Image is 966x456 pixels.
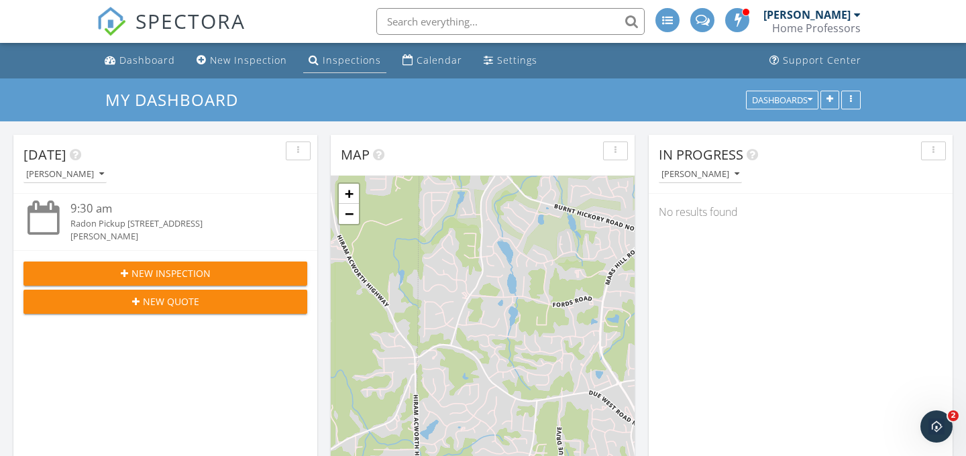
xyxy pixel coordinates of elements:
[23,166,107,184] button: [PERSON_NAME]
[783,54,861,66] div: Support Center
[303,48,386,73] a: Inspections
[746,91,818,109] button: Dashboards
[341,146,370,164] span: Map
[772,21,861,35] div: Home Professors
[136,7,246,35] span: SPECTORA
[764,48,867,73] a: Support Center
[131,266,211,280] span: New Inspection
[23,146,66,164] span: [DATE]
[26,170,104,179] div: [PERSON_NAME]
[376,8,645,35] input: Search everything...
[105,89,250,111] a: My Dashboard
[323,54,381,66] div: Inspections
[70,201,283,217] div: 9:30 am
[763,8,851,21] div: [PERSON_NAME]
[339,184,359,204] a: Zoom in
[191,48,292,73] a: New Inspection
[920,410,953,443] iframe: Intercom live chat
[70,217,283,230] div: Radon Pickup [STREET_ADDRESS]
[661,170,739,179] div: [PERSON_NAME]
[97,7,126,36] img: The Best Home Inspection Software - Spectora
[948,410,959,421] span: 2
[99,48,180,73] a: Dashboard
[119,54,175,66] div: Dashboard
[752,95,812,105] div: Dashboards
[210,54,287,66] div: New Inspection
[649,194,953,230] div: No results found
[417,54,462,66] div: Calendar
[143,294,199,308] span: New Quote
[23,262,307,286] button: New Inspection
[659,146,743,164] span: In Progress
[339,204,359,224] a: Zoom out
[23,290,307,314] button: New Quote
[497,54,537,66] div: Settings
[397,48,468,73] a: Calendar
[97,18,246,46] a: SPECTORA
[478,48,543,73] a: Settings
[659,166,742,184] button: [PERSON_NAME]
[70,230,283,243] div: [PERSON_NAME]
